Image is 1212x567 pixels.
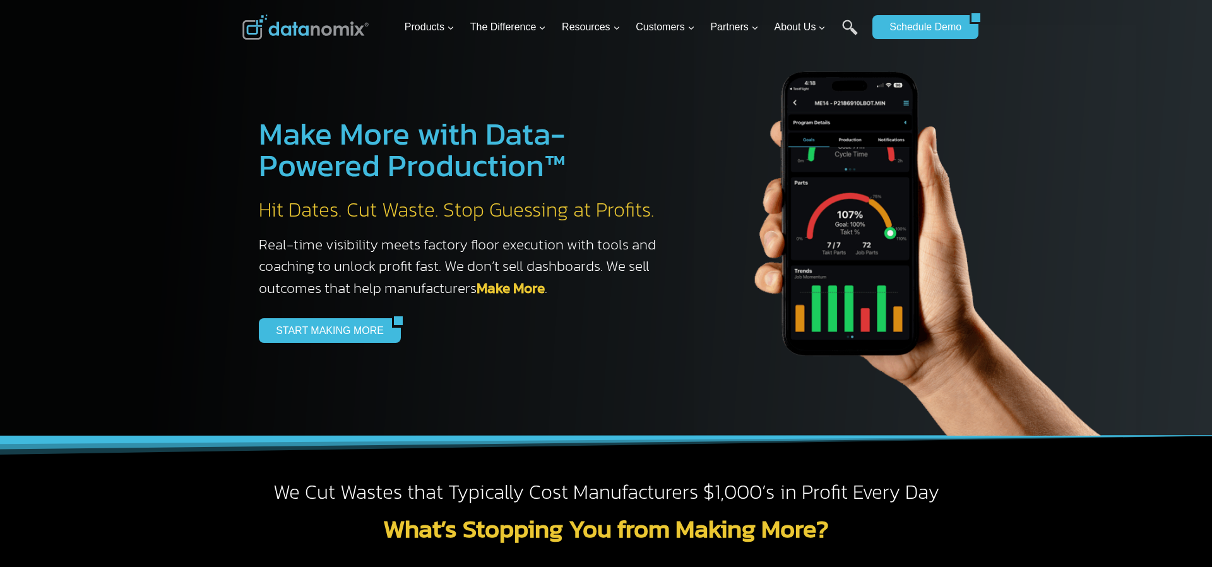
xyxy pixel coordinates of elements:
[470,19,547,35] span: The Difference
[872,15,970,39] a: Schedule Demo
[259,234,669,299] h3: Real-time visibility meets factory floor execution with tools and coaching to unlock profit fast....
[636,19,694,35] span: Customers
[259,197,669,224] h2: Hit Dates. Cut Waste. Stop Guessing at Profits.
[242,516,970,541] h2: What’s Stopping You from Making More?
[562,19,620,35] span: Resources
[710,19,758,35] span: Partners
[400,7,867,48] nav: Primary Navigation
[259,318,392,342] a: START MAKING MORE
[775,19,826,35] span: About Us
[242,479,970,506] h2: We Cut Wastes that Typically Cost Manufacturers $1,000’s in Profit Every Day
[405,19,454,35] span: Products
[259,118,669,181] h1: Make More with Data-Powered Production™
[694,25,1136,436] img: The Datanoix Mobile App available on Android and iOS Devices
[242,15,369,40] img: Datanomix
[842,20,858,48] a: Search
[477,277,545,299] a: Make More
